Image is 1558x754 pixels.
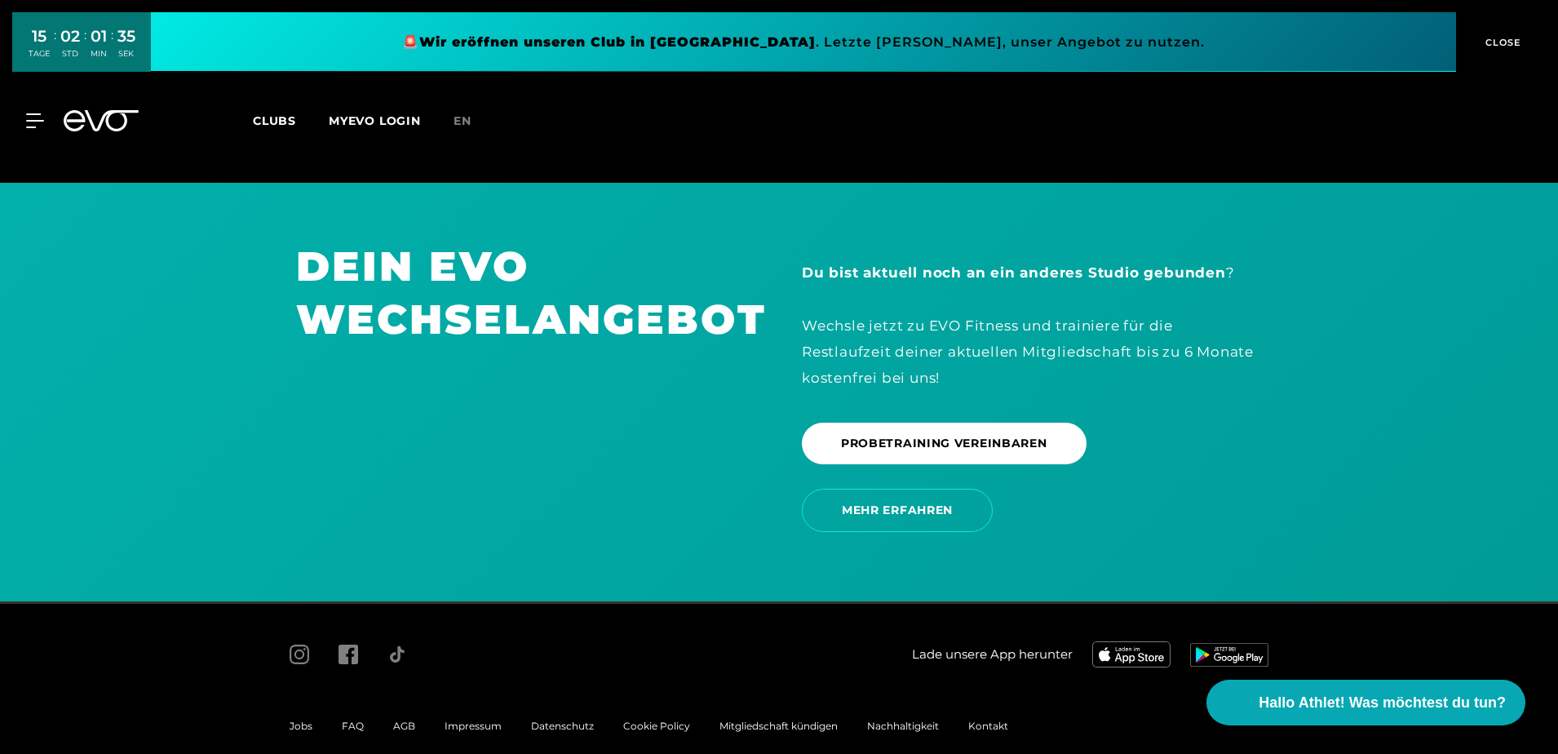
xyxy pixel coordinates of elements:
[91,24,107,48] div: 01
[54,26,56,69] div: :
[1092,641,1171,668] img: evofitness app
[29,24,50,48] div: 15
[1456,12,1546,72] button: CLOSE
[60,24,80,48] div: 02
[802,259,1262,391] div: ? Wechsle jetzt zu EVO Fitness und trainiere für die Restlaufzeit deiner aktuellen Mitgliedschaft...
[117,48,135,60] div: SEK
[29,48,50,60] div: TAGE
[253,113,329,128] a: Clubs
[290,720,312,732] a: Jobs
[393,720,415,732] a: AGB
[60,48,80,60] div: STD
[454,112,491,131] a: en
[623,720,690,732] a: Cookie Policy
[802,264,1226,281] strong: Du bist aktuell noch an ein anderes Studio gebunden
[342,720,364,732] a: FAQ
[1206,680,1525,725] button: Hallo Athlet! Was möchtest du tun?
[802,410,1093,477] a: PROBETRAINING VEREINBAREN
[867,720,939,732] a: Nachhaltigkeit
[1190,643,1268,666] img: evofitness app
[531,720,594,732] a: Datenschutz
[719,720,838,732] a: Mitgliedschaft kündigen
[253,113,296,128] span: Clubs
[91,48,107,60] div: MIN
[1259,692,1506,714] span: Hallo Athlet! Was möchtest du tun?
[802,477,999,544] a: MEHR ERFAHREN
[445,720,502,732] a: Impressum
[117,24,135,48] div: 35
[1481,35,1521,50] span: CLOSE
[111,26,113,69] div: :
[454,113,471,128] span: en
[842,502,953,519] span: MEHR ERFAHREN
[296,240,756,346] h1: DEIN EVO WECHSELANGEBOT
[912,645,1073,664] span: Lade unsere App herunter
[329,113,421,128] a: MYEVO LOGIN
[841,435,1047,452] span: PROBETRAINING VEREINBAREN
[84,26,86,69] div: :
[968,720,1008,732] a: Kontakt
